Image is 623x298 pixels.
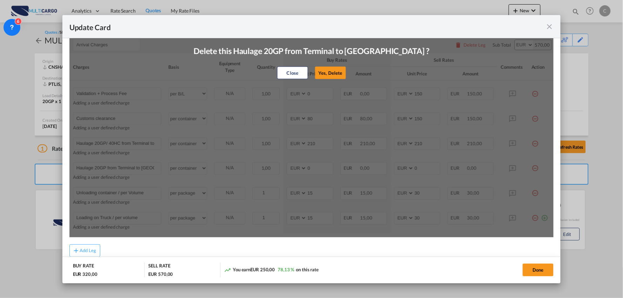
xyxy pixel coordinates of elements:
button: Done [523,264,554,276]
div: EUR 570,00 [148,271,173,277]
button: Add Leg [69,244,100,257]
md-dialog: Update CardPort of ... [62,15,561,283]
div: Update Card [69,22,546,31]
div: EUR 320,00 [73,271,97,277]
div: You earn on this rate [224,266,319,274]
md-icon: icon-plus md-link-fg s20 [73,247,80,254]
div: Add Leg [80,249,96,253]
md-icon: icon-close fg-AAA8AD m-0 pointer [545,22,554,31]
div: SELL RATE [148,263,170,271]
span: 78,13 % [278,267,294,272]
p: Delete this Haulage 20GP from Terminal to [GEOGRAPHIC_DATA] ? [194,45,429,56]
button: Close [277,67,308,79]
span: EUR 250,00 [250,267,275,272]
button: Yes, Delete [315,67,346,79]
div: BUY RATE [73,263,94,271]
md-icon: icon-trending-up [224,266,231,273]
